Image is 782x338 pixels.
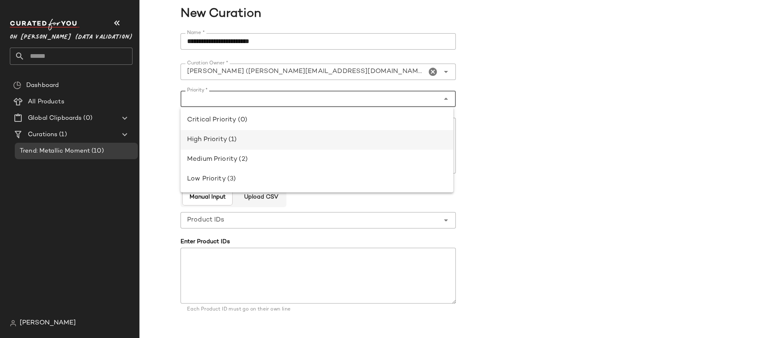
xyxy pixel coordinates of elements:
div: Enter Product IDs [181,238,456,246]
span: Manual Input [189,194,226,201]
span: (10) [90,146,104,156]
span: (1) [57,130,66,139]
img: svg%3e [13,81,21,89]
img: svg%3e [10,320,16,327]
span: Oh [PERSON_NAME] (Data Validation) [10,28,133,43]
span: (0) [82,114,92,123]
span: All Products [28,97,64,107]
button: Upload CSV [237,189,284,206]
span: [PERSON_NAME] [20,318,76,328]
div: Low Priority (3) [187,174,447,184]
span: Product IDs [187,215,224,225]
i: Open [441,67,451,77]
span: Dashboard [26,81,59,90]
span: Global Clipboards [28,114,82,123]
img: cfy_white_logo.C9jOOHJF.svg [10,19,80,30]
label: Exact Match [197,313,237,336]
div: Each Product ID must go on their own line [187,306,449,313]
span: Upload CSV [243,194,278,201]
i: Close [441,94,451,104]
div: High Priority (1) [187,135,447,145]
i: Clear Curation Owner * [428,67,438,77]
span: Curations [28,130,57,139]
button: Manual Input [182,189,233,206]
div: Critical Priority (0) [187,115,447,125]
div: Medium Priority (2) [187,155,447,164]
span: New Curation [139,5,777,23]
span: Trend: Metallic Moment [20,146,90,156]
